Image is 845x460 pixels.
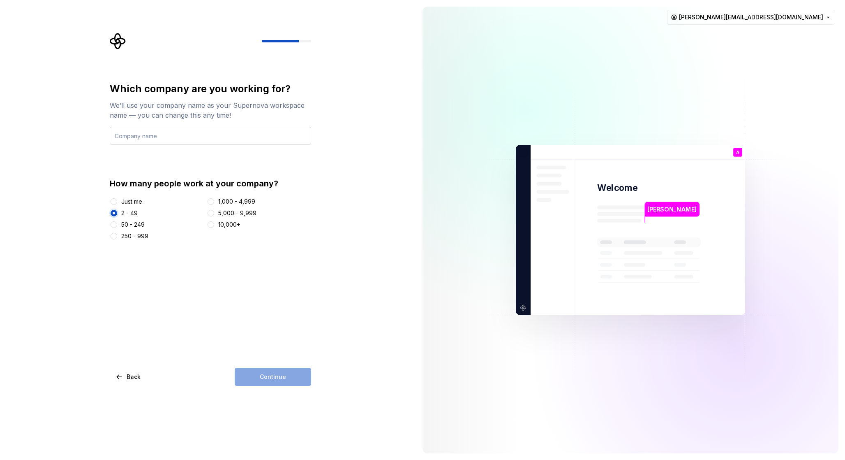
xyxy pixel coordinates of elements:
div: 50 - 249 [121,221,145,229]
button: Back [110,368,148,386]
svg: Supernova Logo [110,33,126,49]
div: How many people work at your company? [110,178,311,189]
div: 5,000 - 9,999 [218,209,256,217]
span: [PERSON_NAME][EMAIL_ADDRESS][DOMAIN_NAME] [679,13,823,21]
div: Just me [121,197,142,206]
div: 250 - 999 [121,232,148,240]
p: Welcome [597,182,637,194]
div: We’ll use your company name as your Supernova workspace name — you can change this any time! [110,100,311,120]
button: [PERSON_NAME][EMAIL_ADDRESS][DOMAIN_NAME] [667,10,835,25]
div: Which company are you working for? [110,82,311,95]
span: Back [127,373,141,381]
input: Company name [110,127,311,145]
div: 2 - 49 [121,209,138,217]
p: [PERSON_NAME] [647,205,697,214]
div: 1,000 - 4,999 [218,197,255,206]
p: A [736,150,739,155]
div: 10,000+ [218,221,240,229]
